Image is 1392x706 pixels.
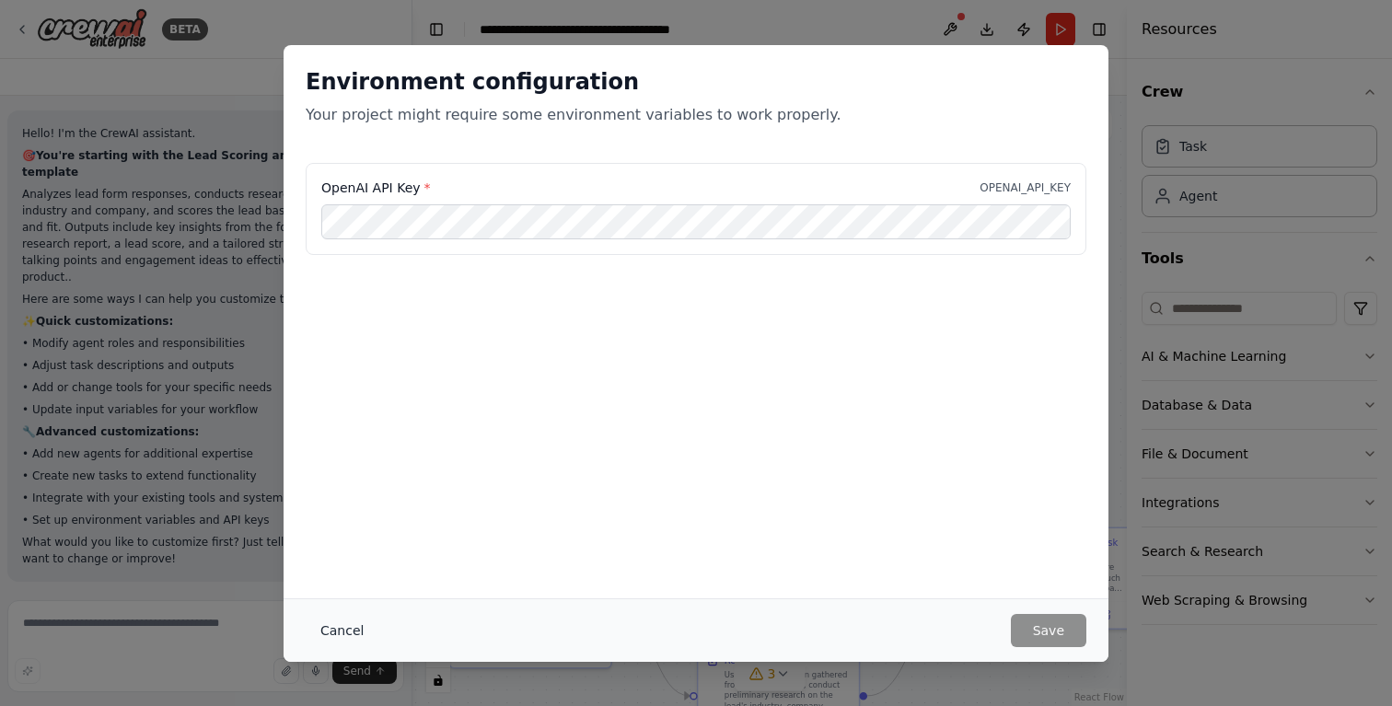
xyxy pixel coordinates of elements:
h2: Environment configuration [306,67,1086,97]
p: Your project might require some environment variables to work properly. [306,104,1086,126]
p: OPENAI_API_KEY [980,180,1071,195]
button: Save [1011,614,1086,647]
label: OpenAI API Key [321,179,431,197]
button: Cancel [306,614,378,647]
